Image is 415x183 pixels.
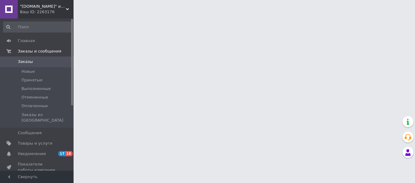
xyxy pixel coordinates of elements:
span: Выполненные [21,86,51,91]
input: Поиск [3,21,72,33]
span: Новые [21,69,35,74]
span: Сообщения [18,130,42,136]
span: Уведомления [18,151,46,157]
span: Заказы [18,59,33,64]
span: Товары и услуги [18,141,52,146]
span: Главная [18,38,35,44]
span: Отмененные [21,95,48,100]
span: 18 [65,151,72,156]
span: Оплаченные [21,103,48,109]
span: Принятые [21,77,43,83]
span: Заказы из [GEOGRAPHIC_DATA] [21,112,72,123]
span: Заказы и сообщения [18,49,61,54]
span: Показатели работы компании [18,162,57,173]
span: 17 [58,151,65,156]
span: "vts1.com.ua" интернет магазин мебели [20,4,66,9]
div: Ваш ID: 2263176 [20,9,74,15]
